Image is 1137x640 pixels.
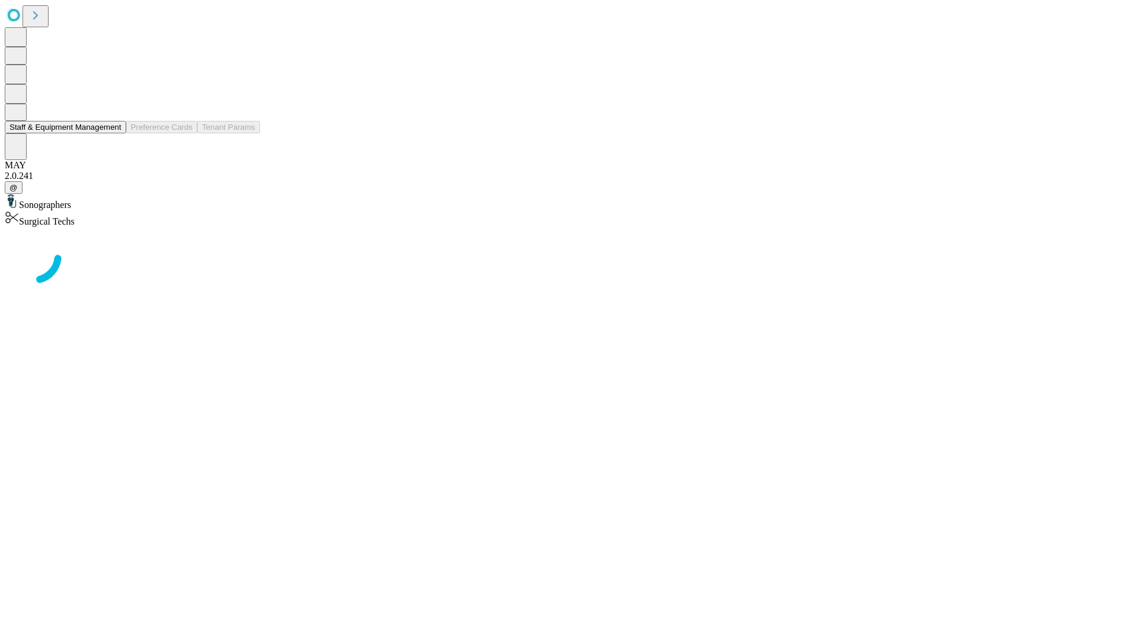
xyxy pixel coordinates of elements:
[5,171,1132,181] div: 2.0.241
[5,160,1132,171] div: MAY
[9,183,18,192] span: @
[5,121,126,133] button: Staff & Equipment Management
[5,181,23,194] button: @
[197,121,260,133] button: Tenant Params
[5,194,1132,210] div: Sonographers
[126,121,197,133] button: Preference Cards
[5,210,1132,227] div: Surgical Techs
